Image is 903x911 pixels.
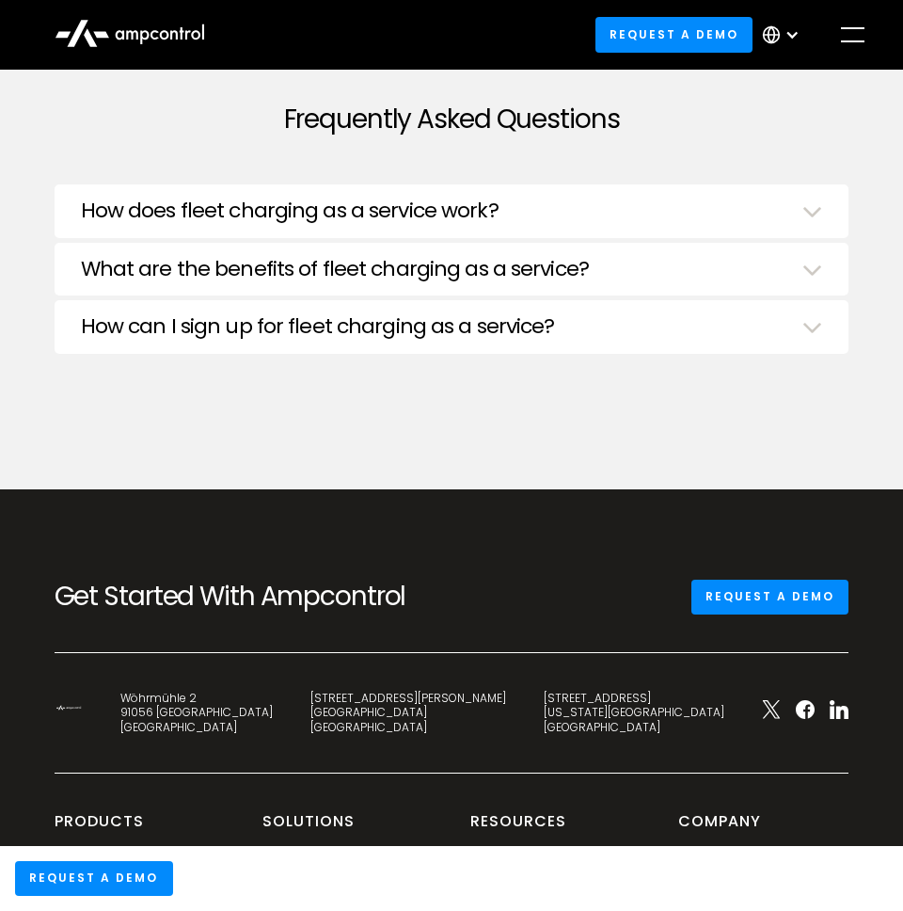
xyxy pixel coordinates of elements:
div: menu [826,8,879,61]
h3: How does fleet charging as a service work? [81,199,499,223]
img: Dropdown Arrow [802,206,822,217]
h2: Get Started With Ampcontrol [55,581,433,613]
div: Company [678,811,761,847]
img: Ampcontrol Logo [55,704,84,711]
div: [STREET_ADDRESS] [US_STATE][GEOGRAPHIC_DATA] [GEOGRAPHIC_DATA] [544,691,724,735]
a: Request a demo [15,861,173,896]
div: Solutions [262,811,355,847]
div: Wöhrmühle 2 91056 [GEOGRAPHIC_DATA] [GEOGRAPHIC_DATA] [120,691,273,735]
a: Request a demo [595,17,753,52]
div: products [55,811,144,847]
h3: How can I sign up for fleet charging as a service? [81,314,555,339]
h2: Frequently Asked Questions [55,104,849,136]
img: Dropdown Arrow [802,322,822,333]
div: Resources [470,811,566,847]
div: [STREET_ADDRESS][PERSON_NAME] [GEOGRAPHIC_DATA] [GEOGRAPHIC_DATA] [310,691,506,735]
h3: What are the benefits of fleet charging as a service? [81,257,589,281]
a: Request a demo [691,580,849,615]
img: Dropdown Arrow [802,264,822,276]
